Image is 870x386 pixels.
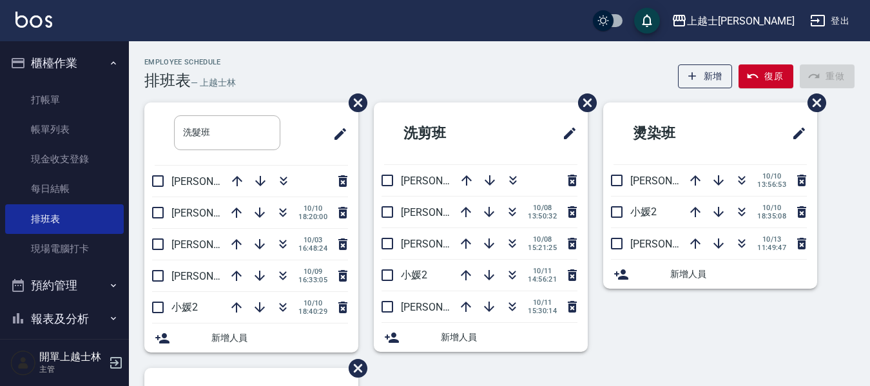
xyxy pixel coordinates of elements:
[298,307,327,316] span: 18:40:29
[39,351,105,363] h5: 開單上越士林
[144,72,191,90] h3: 排班表
[401,269,427,281] span: 小媛2
[630,238,713,250] span: [PERSON_NAME]8
[401,301,484,313] span: [PERSON_NAME]8
[528,204,557,212] span: 10/08
[5,115,124,144] a: 帳單列表
[174,115,280,150] input: 排版標題
[687,13,795,29] div: 上越士[PERSON_NAME]
[39,363,105,375] p: 主管
[171,270,260,282] span: [PERSON_NAME]12
[528,212,557,220] span: 13:50:32
[757,235,786,244] span: 10/13
[568,84,599,122] span: 刪除班表
[374,323,588,352] div: 新增人員
[298,299,327,307] span: 10/10
[603,260,817,289] div: 新增人員
[784,118,807,149] span: 修改班表的標題
[211,331,348,345] span: 新增人員
[5,269,124,302] button: 預約管理
[298,244,327,253] span: 16:48:24
[15,12,52,28] img: Logo
[757,204,786,212] span: 10/10
[171,238,260,251] span: [PERSON_NAME]12
[5,302,124,336] button: 報表及分析
[739,64,793,88] button: 復原
[298,213,327,221] span: 18:20:00
[528,307,557,315] span: 15:30:14
[554,118,577,149] span: 修改班表的標題
[528,275,557,284] span: 14:56:21
[401,206,490,218] span: [PERSON_NAME]12
[298,204,327,213] span: 10/10
[325,119,348,150] span: 修改班表的標題
[630,175,719,187] span: [PERSON_NAME]12
[298,276,327,284] span: 16:33:05
[144,323,358,352] div: 新增人員
[5,335,124,369] button: 客戶管理
[10,350,36,376] img: Person
[441,331,577,344] span: 新增人員
[634,8,660,34] button: save
[298,267,327,276] span: 10/09
[171,301,198,313] span: 小媛2
[5,234,124,264] a: 現場電腦打卡
[528,244,557,252] span: 15:21:25
[757,180,786,189] span: 13:56:53
[401,175,571,187] span: [PERSON_NAME][STREET_ADDRESS]
[757,244,786,252] span: 11:49:47
[384,110,510,157] h2: 洗剪班
[339,84,369,122] span: 刪除班表
[171,175,342,188] span: [PERSON_NAME][STREET_ADDRESS]
[528,235,557,244] span: 10/08
[798,84,828,122] span: 刪除班表
[757,172,786,180] span: 10/10
[528,298,557,307] span: 10/11
[5,204,124,234] a: 排班表
[666,8,800,34] button: 上越士[PERSON_NAME]
[5,46,124,80] button: 櫃檯作業
[298,236,327,244] span: 10/03
[144,58,236,66] h2: Employee Schedule
[5,85,124,115] a: 打帳單
[670,267,807,281] span: 新增人員
[757,212,786,220] span: 18:35:08
[614,110,739,157] h2: 燙染班
[528,267,557,275] span: 10/11
[5,144,124,174] a: 現金收支登錄
[171,207,255,219] span: [PERSON_NAME]8
[630,206,657,218] span: 小媛2
[678,64,733,88] button: 新增
[805,9,855,33] button: 登出
[191,76,236,90] h6: — 上越士林
[5,174,124,204] a: 每日結帳
[401,238,490,250] span: [PERSON_NAME]12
